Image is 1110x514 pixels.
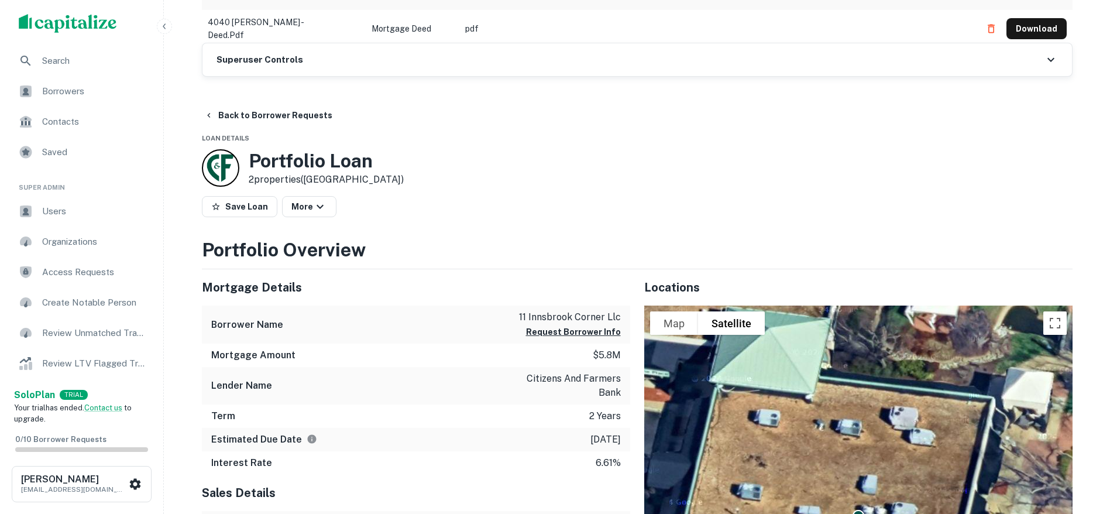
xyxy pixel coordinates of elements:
[211,433,317,447] h6: Estimated Due Date
[698,311,765,335] button: Show satellite imagery
[216,53,303,67] h6: Superuser Controls
[211,379,272,393] h6: Lender Name
[9,197,154,225] a: Users
[307,434,317,444] svg: Estimate is based on a standard schedule for this type of loan.
[526,325,621,339] button: Request Borrower Info
[42,115,147,129] span: Contacts
[42,296,147,310] span: Create Notable Person
[9,380,154,408] a: Lender Admin View
[60,390,88,400] div: TRIAL
[282,196,336,217] button: More
[42,265,147,279] span: Access Requests
[42,326,147,340] span: Review Unmatched Transactions
[19,14,117,33] img: capitalize-logo.png
[202,10,366,47] td: 4040 [PERSON_NAME] - deed.pdf
[596,456,621,470] p: 6.61%
[42,145,147,159] span: Saved
[644,279,1073,296] h5: Locations
[14,388,55,402] a: SoloPlan
[211,409,235,423] h6: Term
[12,466,152,502] button: [PERSON_NAME][EMAIL_ADDRESS][DOMAIN_NAME]
[459,10,975,47] td: pdf
[202,484,630,502] h5: Sales Details
[519,310,621,324] p: 11 innsbrook corner llc
[202,135,249,142] span: Loan Details
[9,319,154,347] a: Review Unmatched Transactions
[249,173,404,187] p: 2 properties ([GEOGRAPHIC_DATA])
[42,84,147,98] span: Borrowers
[211,318,283,332] h6: Borrower Name
[366,10,459,47] td: Mortgage Deed
[981,19,1002,38] button: Delete file
[42,204,147,218] span: Users
[650,311,698,335] button: Show street map
[9,258,154,286] a: Access Requests
[9,349,154,378] a: Review LTV Flagged Transactions
[202,236,1073,264] h3: Portfolio Overview
[42,54,147,68] span: Search
[14,403,132,424] span: Your trial has ended. to upgrade.
[589,409,621,423] p: 2 years
[211,348,295,362] h6: Mortgage Amount
[202,196,277,217] button: Save Loan
[200,105,337,126] button: Back to Borrower Requests
[516,372,621,400] p: citizens and farmers bank
[202,279,630,296] h5: Mortgage Details
[42,235,147,249] span: Organizations
[1043,311,1067,335] button: Toggle fullscreen view
[249,150,404,172] h3: Portfolio Loan
[42,357,147,371] span: Review LTV Flagged Transactions
[9,289,154,317] a: Create Notable Person
[590,433,621,447] p: [DATE]
[84,403,122,412] a: Contact us
[9,108,154,136] a: Contacts
[21,475,126,484] h6: [PERSON_NAME]
[15,435,106,444] span: 0 / 10 Borrower Requests
[9,169,154,197] li: Super Admin
[14,389,55,400] strong: Solo Plan
[9,228,154,256] a: Organizations
[1006,18,1067,39] button: Download
[9,77,154,105] a: Borrowers
[9,138,154,166] a: Saved
[21,484,126,495] p: [EMAIL_ADDRESS][DOMAIN_NAME]
[211,456,272,470] h6: Interest Rate
[1051,420,1110,477] iframe: Chat Widget
[593,348,621,362] p: $5.8m
[9,47,154,75] a: Search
